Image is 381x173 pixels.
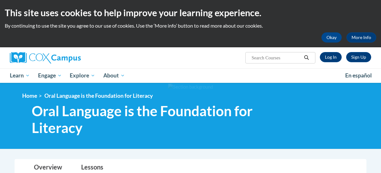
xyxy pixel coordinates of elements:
p: By continuing to use the site you agree to our use of cookies. Use the ‘More info’ button to read... [5,22,376,29]
img: Section background [168,83,213,90]
img: Cox Campus [10,52,81,63]
a: Register [346,52,371,62]
input: Search Courses [251,54,302,62]
span: Learn [10,72,30,79]
a: Engage [34,68,66,83]
span: Oral Language is the Foundation for Literacy [44,92,153,99]
div: Main menu [5,68,376,83]
a: Cox Campus [10,52,124,63]
a: More Info [346,32,376,43]
button: Search [302,54,311,62]
a: En español [341,69,376,82]
button: Okay [321,32,342,43]
span: Explore [70,72,95,79]
a: About [99,68,129,83]
h2: This site uses cookies to help improve your learning experience. [5,6,376,19]
a: Learn [6,68,34,83]
span: Engage [38,72,62,79]
span: En español [345,72,372,79]
span: About [103,72,125,79]
a: Home [22,92,37,99]
span: Oral Language is the Foundation for Literacy [32,103,293,136]
a: Log In [320,52,342,62]
a: Explore [66,68,99,83]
